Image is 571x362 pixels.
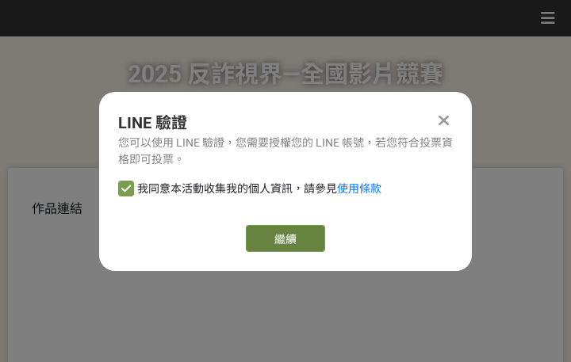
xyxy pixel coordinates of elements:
a: 繼續 [246,225,325,252]
h1: 2025 反詐視界—全國影片競賽 [128,36,443,112]
a: 使用條款 [337,182,381,195]
span: 我同意本活動收集我的個人資訊，請參見 [137,181,381,197]
span: 作品連結 [32,201,82,216]
div: LINE 驗證 [118,111,453,135]
div: 您可以使用 LINE 驗證，您需要授權您的 LINE 帳號，若您符合投票資格即可投票。 [118,135,453,168]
